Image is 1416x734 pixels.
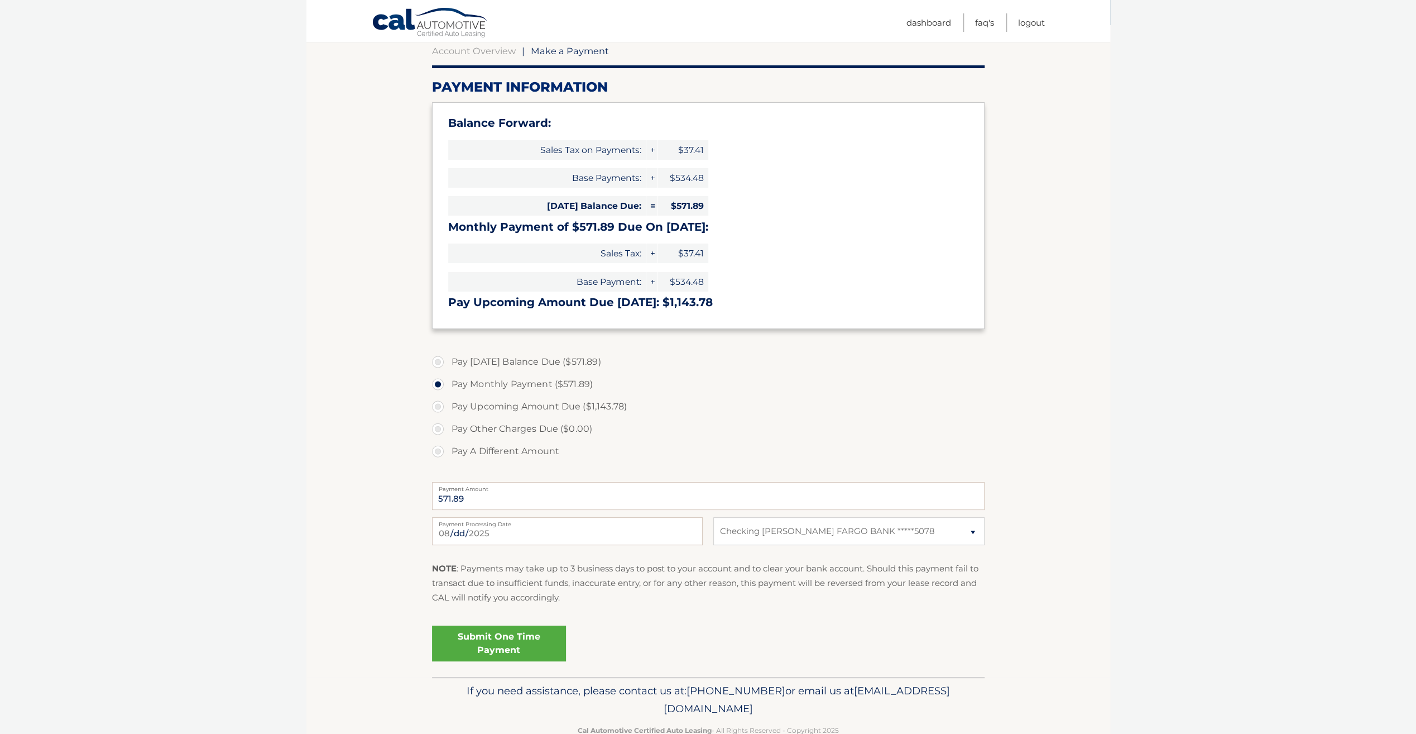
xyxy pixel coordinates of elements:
[658,168,708,188] span: $534.48
[687,684,785,697] span: [PHONE_NUMBER]
[432,440,985,463] label: Pay A Different Amount
[448,295,968,309] h3: Pay Upcoming Amount Due [DATE]: $1,143.78
[432,79,985,96] h2: Payment Information
[664,684,950,715] span: [EMAIL_ADDRESS][DOMAIN_NAME]
[432,45,516,56] a: Account Overview
[646,196,657,216] span: =
[432,563,457,574] strong: NOTE
[432,373,985,395] label: Pay Monthly Payment ($571.89)
[658,196,708,216] span: $571.89
[658,272,708,292] span: $534.48
[432,517,703,545] input: Payment Date
[439,682,977,718] p: If you need assistance, please contact us at: or email us at
[448,140,646,160] span: Sales Tax on Payments:
[448,196,646,216] span: [DATE] Balance Due:
[432,482,985,491] label: Payment Amount
[1018,13,1045,32] a: Logout
[646,168,657,188] span: +
[448,168,646,188] span: Base Payments:
[646,272,657,292] span: +
[646,140,657,160] span: +
[448,116,968,130] h3: Balance Forward:
[432,395,985,418] label: Pay Upcoming Amount Due ($1,143.78)
[432,517,703,526] label: Payment Processing Date
[658,140,708,160] span: $37.41
[646,244,657,263] span: +
[432,418,985,440] label: Pay Other Charges Due ($0.00)
[658,244,708,263] span: $37.41
[448,244,646,263] span: Sales Tax:
[432,626,566,661] a: Submit One Time Payment
[432,482,985,510] input: Payment Amount
[522,45,525,56] span: |
[531,45,609,56] span: Make a Payment
[432,561,985,606] p: : Payments may take up to 3 business days to post to your account and to clear your bank account....
[906,13,951,32] a: Dashboard
[372,7,489,40] a: Cal Automotive
[975,13,994,32] a: FAQ's
[448,220,968,234] h3: Monthly Payment of $571.89 Due On [DATE]:
[432,351,985,373] label: Pay [DATE] Balance Due ($571.89)
[448,272,646,292] span: Base Payment:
